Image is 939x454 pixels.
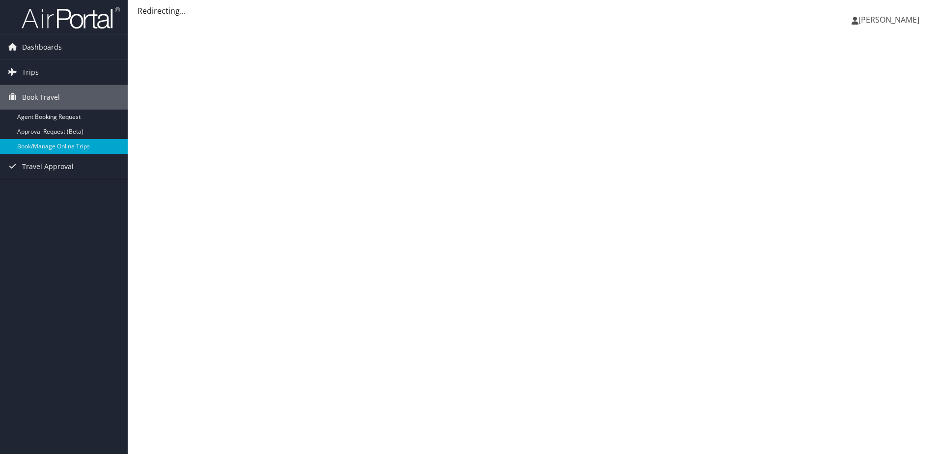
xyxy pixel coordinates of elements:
[858,14,919,25] span: [PERSON_NAME]
[22,85,60,110] span: Book Travel
[138,5,929,17] div: Redirecting...
[852,5,929,34] a: [PERSON_NAME]
[22,6,120,29] img: airportal-logo.png
[22,35,62,59] span: Dashboards
[22,60,39,85] span: Trips
[22,154,74,179] span: Travel Approval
